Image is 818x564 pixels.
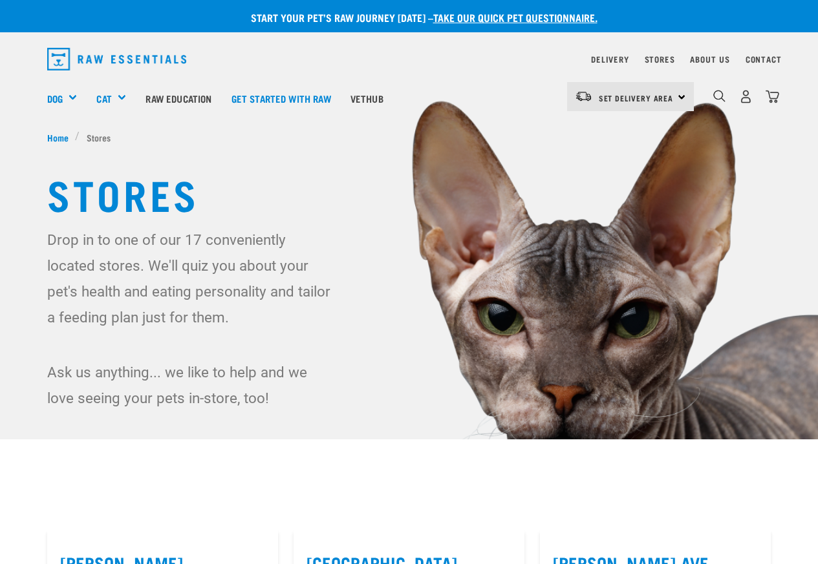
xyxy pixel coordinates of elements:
[47,131,771,144] nav: breadcrumbs
[136,72,221,124] a: Raw Education
[575,90,592,102] img: van-moving.png
[713,90,726,102] img: home-icon-1@2x.png
[645,57,675,61] a: Stores
[37,43,782,76] nav: dropdown navigation
[222,72,341,124] a: Get started with Raw
[341,72,393,124] a: Vethub
[47,170,771,216] h1: Stores
[47,91,63,106] a: Dog
[47,131,69,144] span: Home
[690,57,729,61] a: About Us
[47,48,187,70] img: Raw Essentials Logo
[746,57,782,61] a: Contact
[599,96,674,100] span: Set Delivery Area
[766,90,779,103] img: home-icon@2x.png
[591,57,629,61] a: Delivery
[433,14,597,20] a: take our quick pet questionnaire.
[47,359,337,411] p: Ask us anything... we like to help and we love seeing your pets in-store, too!
[739,90,753,103] img: user.png
[47,131,76,144] a: Home
[96,91,111,106] a: Cat
[47,227,337,330] p: Drop in to one of our 17 conveniently located stores. We'll quiz you about your pet's health and ...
